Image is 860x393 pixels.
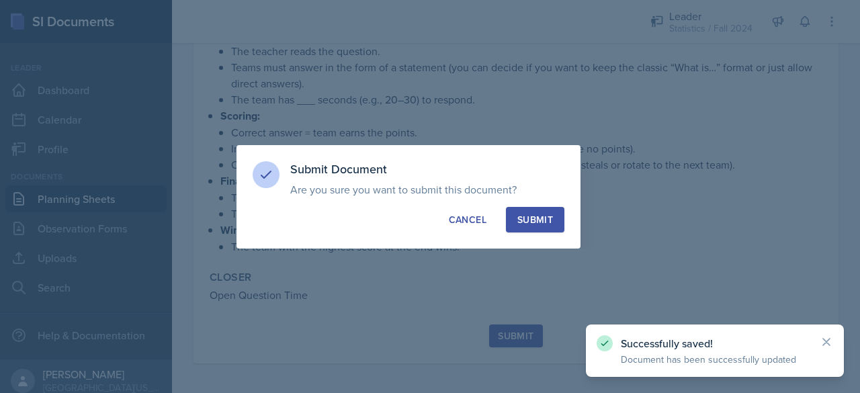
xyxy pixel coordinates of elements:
[621,337,809,350] p: Successfully saved!
[437,207,498,232] button: Cancel
[621,353,809,366] p: Document has been successfully updated
[517,213,553,226] div: Submit
[290,183,564,196] p: Are you sure you want to submit this document?
[506,207,564,232] button: Submit
[290,161,564,177] h3: Submit Document
[449,213,486,226] div: Cancel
